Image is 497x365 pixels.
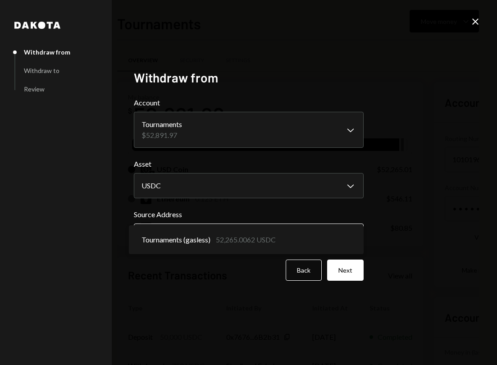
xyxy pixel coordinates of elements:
[216,234,276,245] div: 52,265.0062 USDC
[24,48,70,56] div: Withdraw from
[134,159,364,169] label: Asset
[134,224,364,249] button: Source Address
[134,69,364,87] h2: Withdraw from
[134,209,364,220] label: Source Address
[24,67,59,74] div: Withdraw to
[286,260,322,281] button: Back
[141,234,210,245] span: Tournaments (gasless)
[134,97,364,108] label: Account
[24,85,45,93] div: Review
[134,173,364,198] button: Asset
[134,112,364,148] button: Account
[327,260,364,281] button: Next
